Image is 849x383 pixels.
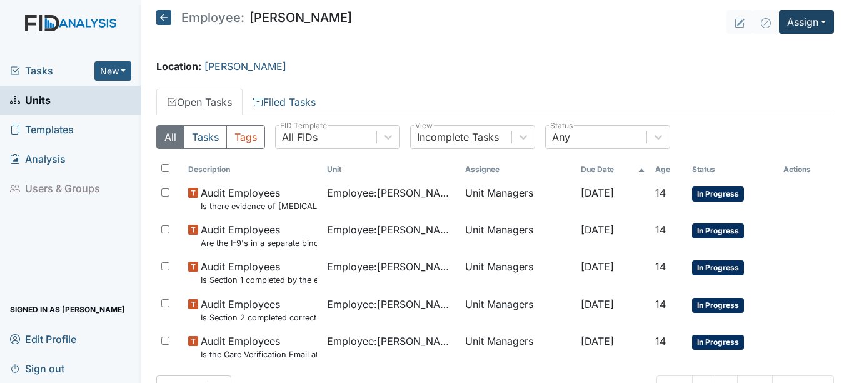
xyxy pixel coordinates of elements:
span: In Progress [692,260,744,275]
span: 14 [655,298,666,310]
div: Incomplete Tasks [417,130,499,145]
span: Employee: [181,11,244,24]
small: Is Section 1 completed by the employee correctly (DOB, SSN, citizenship, signed, dated)? [201,274,316,286]
span: 14 [655,335,666,347]
span: Audit Employees Are the I-9's in a separate binder filed in alphabetical order be last name? [201,222,316,249]
span: Employee : [PERSON_NAME] [327,259,455,274]
small: Is the Care Verification Email attached to the back of the I-9 (hired after [DATE])? [201,349,316,360]
th: Toggle SortBy [183,159,321,180]
span: In Progress [692,186,744,202]
span: Units [10,91,51,110]
a: Open Tasks [156,89,243,115]
span: 14 [655,223,666,236]
td: Unit Managers [460,292,576,329]
small: Is there evidence of [MEDICAL_DATA] (probationary [DATE] and post accident)? [201,200,316,212]
td: Unit Managers [460,180,576,217]
a: Tasks [10,63,94,78]
span: 14 [655,186,666,199]
div: All FIDs [282,130,318,145]
span: [DATE] [581,186,614,199]
a: [PERSON_NAME] [204,60,286,73]
span: Employee : [PERSON_NAME] [327,334,455,349]
strong: Location: [156,60,201,73]
button: Assign [779,10,834,34]
small: Is Section 2 completed correctly (List A, B, or C not expired documents, hire date, signed, dated)? [201,312,316,324]
span: Employee : [PERSON_NAME] [327,222,455,237]
span: Employee : [PERSON_NAME] [327,185,455,200]
button: New [94,61,132,81]
span: [DATE] [581,335,614,347]
span: Analysis [10,150,66,169]
h5: [PERSON_NAME] [156,10,352,25]
input: Toggle All Rows Selected [161,164,169,172]
span: [DATE] [581,298,614,310]
span: Audit Employees Is Section 2 completed correctly (List A, B, or C not expired documents, hire dat... [201,297,316,324]
span: In Progress [692,223,744,238]
span: Sign out [10,359,64,378]
button: All [156,125,184,149]
span: Audit Employees Is Section 1 completed by the employee correctly (DOB, SSN, citizenship, signed, ... [201,259,316,286]
span: Audit Employees Is the Care Verification Email attached to the back of the I-9 (hired after 10-01... [201,334,316,360]
span: 14 [655,260,666,273]
div: Type filter [156,125,265,149]
td: Unit Managers [460,254,576,291]
div: Any [552,130,570,145]
th: Actions [778,159,834,180]
span: Audit Employees Is there evidence of drug test (probationary within 90 days and post accident)? [201,185,316,212]
th: Assignee [460,159,576,180]
th: Toggle SortBy [650,159,687,180]
th: Toggle SortBy [576,159,651,180]
th: Toggle SortBy [322,159,460,180]
button: Tags [226,125,265,149]
span: [DATE] [581,260,614,273]
button: Tasks [184,125,227,149]
span: Employee : [PERSON_NAME] [327,297,455,312]
small: Are the I-9's in a separate binder filed in alphabetical order be last name? [201,237,316,249]
span: Signed in as [PERSON_NAME] [10,300,125,319]
span: In Progress [692,335,744,350]
th: Toggle SortBy [687,159,778,180]
span: [DATE] [581,223,614,236]
span: Templates [10,120,74,140]
a: Filed Tasks [243,89,326,115]
span: In Progress [692,298,744,313]
span: Edit Profile [10,329,76,349]
td: Unit Managers [460,217,576,254]
td: Unit Managers [460,329,576,365]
